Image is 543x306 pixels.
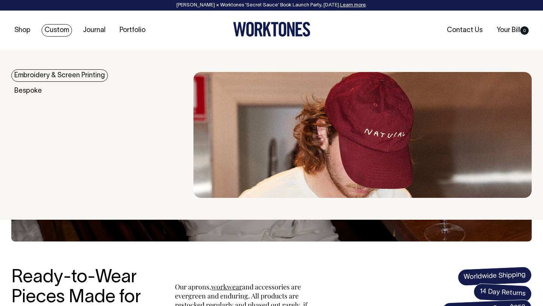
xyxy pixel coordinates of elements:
span: 14 Day Returns [473,283,532,303]
a: Shop [11,24,34,37]
a: Embroidery & Screen Printing [11,69,108,82]
a: Journal [80,24,109,37]
a: Contact Us [444,24,486,37]
span: Worldwide Shipping [457,266,532,286]
span: 0 [520,26,529,35]
img: embroidery & Screen Printing [193,72,532,198]
a: Portfolio [117,24,149,37]
a: workwear [211,282,242,291]
div: [PERSON_NAME] × Worktones ‘Secret Sauce’ Book Launch Party, [DATE]. . [8,3,535,8]
a: Learn more [340,3,366,8]
a: Your Bill0 [494,24,532,37]
a: Bespoke [11,85,45,97]
a: Custom [41,24,72,37]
